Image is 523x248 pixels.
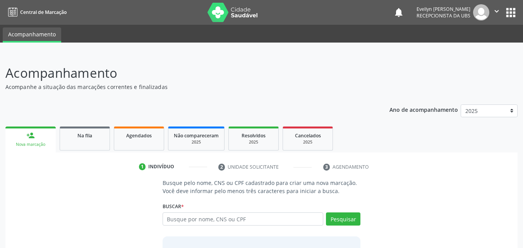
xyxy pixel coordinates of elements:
p: Ano de acompanhamento [389,104,458,114]
span: Na fila [77,132,92,139]
div: Evellyn [PERSON_NAME] [417,6,470,12]
a: Acompanhamento [3,27,61,43]
p: Busque pelo nome, CNS ou CPF cadastrado para criar uma nova marcação. Você deve informar pelo men... [163,179,361,195]
div: 2025 [174,139,219,145]
span: Não compareceram [174,132,219,139]
button: Pesquisar [326,212,360,226]
button: notifications [393,7,404,18]
span: Agendados [126,132,152,139]
input: Busque por nome, CNS ou CPF [163,212,324,226]
a: Central de Marcação [5,6,67,19]
div: person_add [26,131,35,140]
label: Buscar [163,200,184,212]
span: Recepcionista da UBS [417,12,470,19]
i:  [492,7,501,15]
span: Cancelados [295,132,321,139]
p: Acompanhe a situação das marcações correntes e finalizadas [5,83,364,91]
span: Resolvidos [242,132,266,139]
button:  [489,4,504,21]
div: Nova marcação [11,142,50,147]
span: Central de Marcação [20,9,67,15]
div: 2025 [234,139,273,145]
div: 2025 [288,139,327,145]
div: Indivíduo [148,163,174,170]
button: apps [504,6,518,19]
p: Acompanhamento [5,63,364,83]
div: 1 [139,163,146,170]
img: img [473,4,489,21]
